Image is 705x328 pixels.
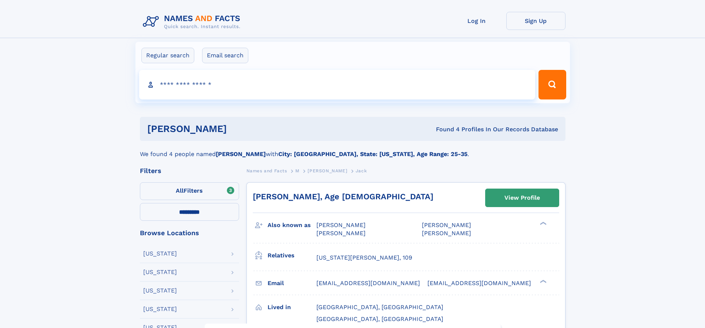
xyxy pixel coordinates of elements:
div: We found 4 people named with . [140,141,565,159]
div: [US_STATE] [143,269,177,275]
h1: [PERSON_NAME] [147,124,332,133]
a: [PERSON_NAME], Age [DEMOGRAPHIC_DATA] [253,192,433,201]
span: [GEOGRAPHIC_DATA], [GEOGRAPHIC_DATA] [316,304,443,311]
span: All [176,187,184,194]
span: [PERSON_NAME] [422,230,471,237]
a: Sign Up [506,12,565,30]
h3: Relatives [268,249,316,262]
a: [PERSON_NAME] [308,166,347,175]
span: [EMAIL_ADDRESS][DOMAIN_NAME] [316,280,420,287]
span: [PERSON_NAME] [316,230,366,237]
a: [US_STATE][PERSON_NAME], 109 [316,254,412,262]
div: ❯ [538,279,547,284]
div: [US_STATE] [143,306,177,312]
div: [US_STATE] [143,251,177,257]
div: [US_STATE] [143,288,177,294]
a: Names and Facts [246,166,287,175]
label: Regular search [141,48,194,63]
h3: Email [268,277,316,290]
span: [EMAIL_ADDRESS][DOMAIN_NAME] [427,280,531,287]
button: Search Button [538,70,566,99]
label: Filters [140,182,239,200]
div: ❯ [538,221,547,226]
input: search input [139,70,536,99]
label: Email search [202,48,248,63]
h3: Also known as [268,219,316,231]
div: View Profile [504,189,540,206]
div: Filters [140,168,239,174]
div: Browse Locations [140,230,239,236]
div: Found 4 Profiles In Our Records Database [331,125,558,133]
b: [PERSON_NAME] [216,151,266,158]
h3: Lived in [268,301,316,314]
a: View Profile [486,189,559,207]
b: City: [GEOGRAPHIC_DATA], State: [US_STATE], Age Range: 25-35 [278,151,467,158]
span: Jack [356,168,367,173]
img: Logo Names and Facts [140,12,246,32]
a: M [295,166,299,175]
span: [PERSON_NAME] [422,222,471,229]
span: [PERSON_NAME] [316,222,366,229]
span: [GEOGRAPHIC_DATA], [GEOGRAPHIC_DATA] [316,315,443,322]
span: [PERSON_NAME] [308,168,347,173]
a: Log In [447,12,506,30]
span: M [295,168,299,173]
